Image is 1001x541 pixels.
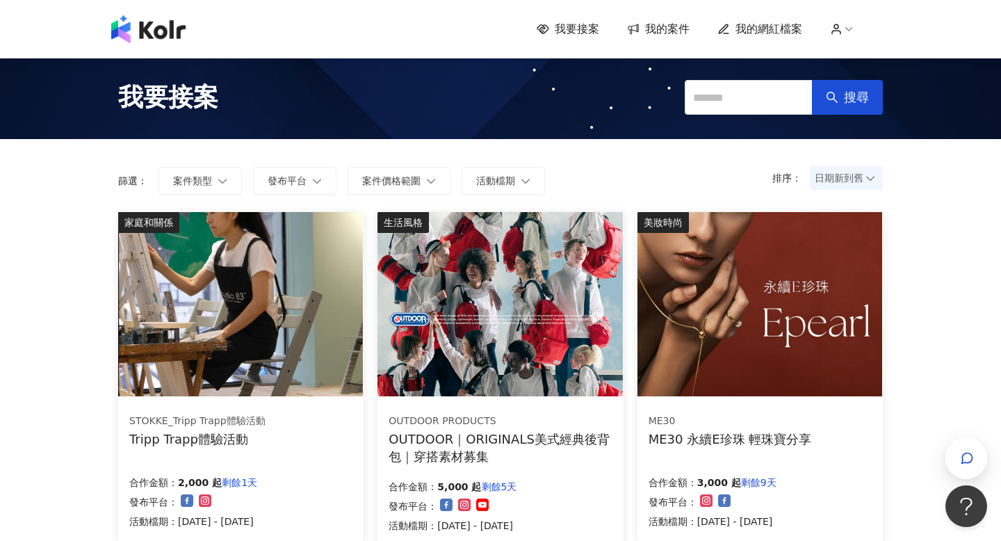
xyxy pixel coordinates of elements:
[637,212,882,396] img: ME30 永續E珍珠 系列輕珠寶
[812,80,883,115] button: 搜尋
[389,498,437,515] p: 發布平台：
[389,430,612,465] div: OUTDOOR｜ORIGINALS美式經典後背包｜穿搭素材募集
[158,167,242,195] button: 案件類型
[735,22,802,37] span: 我的網紅檔案
[129,513,257,530] p: 活動檔期：[DATE] - [DATE]
[945,485,987,527] iframe: Help Scout Beacon - Open
[377,212,429,233] div: 生活風格
[129,414,266,428] div: STOKKE_Tripp Trapp體驗活動
[772,172,810,184] p: 排序：
[717,22,802,37] a: 我的網紅檔案
[268,175,307,186] span: 發布平台
[111,15,186,43] img: logo
[118,212,179,233] div: 家庭和關係
[462,167,545,195] button: 活動檔期
[649,430,812,448] div: ME30 永續E珍珠 輕珠寶分享
[129,474,178,491] p: 合作金額：
[741,474,776,491] p: 剩餘9天
[389,478,437,495] p: 合作金額：
[649,494,697,510] p: 發布平台：
[118,175,147,186] p: 篩選：
[844,90,869,105] span: 搜尋
[348,167,450,195] button: 案件價格範圍
[815,168,878,188] span: 日期新到舊
[178,474,222,491] p: 2,000 起
[627,22,690,37] a: 我的案件
[389,414,611,428] div: OUTDOOR PRODUCTS
[173,175,212,186] span: 案件類型
[537,22,599,37] a: 我要接案
[253,167,336,195] button: 發布平台
[826,91,838,104] span: search
[118,80,218,115] span: 我要接案
[649,513,776,530] p: 活動檔期：[DATE] - [DATE]
[437,478,481,495] p: 5,000 起
[637,212,689,233] div: 美妝時尚
[645,22,690,37] span: 我的案件
[555,22,599,37] span: 我要接案
[118,212,363,396] img: 坐上tripp trapp、體驗專注繪畫創作
[129,494,178,510] p: 發布平台：
[222,474,257,491] p: 剩餘1天
[129,430,266,448] div: Tripp Trapp體驗活動
[476,175,515,186] span: 活動檔期
[389,517,516,534] p: 活動檔期：[DATE] - [DATE]
[649,474,697,491] p: 合作金額：
[362,175,421,186] span: 案件價格範圍
[697,474,741,491] p: 3,000 起
[649,414,812,428] div: ME30
[377,212,622,396] img: 【OUTDOOR】ORIGINALS美式經典後背包M
[482,478,517,495] p: 剩餘5天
